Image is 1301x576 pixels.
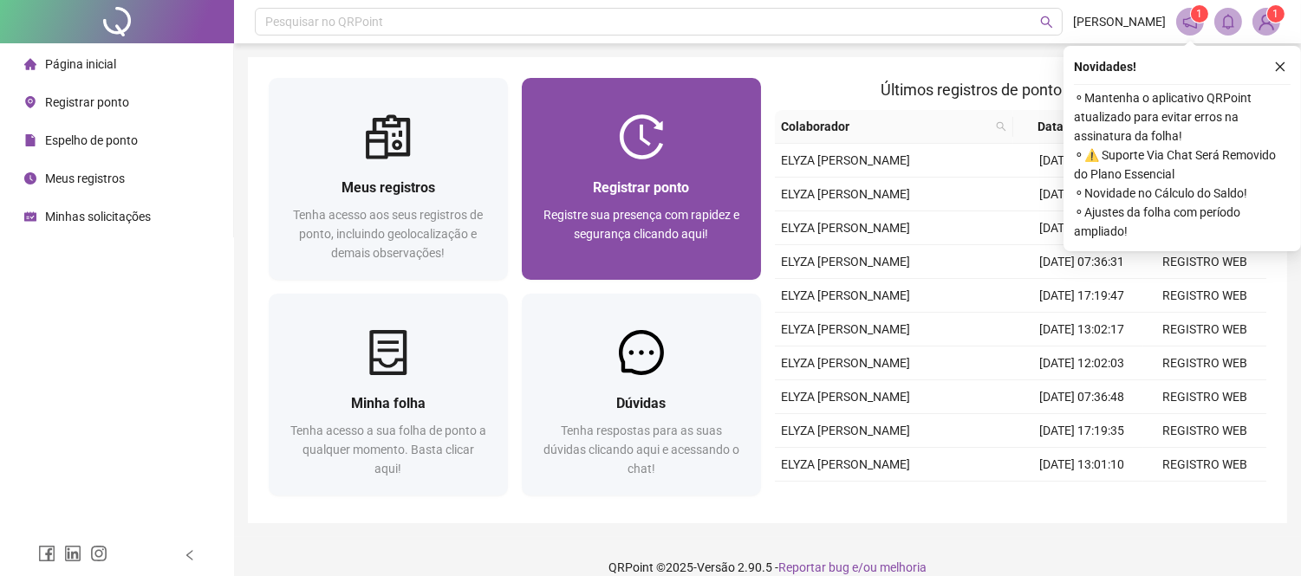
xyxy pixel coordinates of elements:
td: [DATE] 17:18:04 [1020,144,1143,178]
span: home [24,58,36,70]
td: REGISTRO WEB [1143,245,1266,279]
td: REGISTRO WEB [1143,414,1266,448]
td: [DATE] 07:36:31 [1020,245,1143,279]
span: search [1040,16,1053,29]
sup: Atualize o seu contato no menu Meus Dados [1267,5,1285,23]
span: ELYZA [PERSON_NAME] [782,187,911,201]
span: facebook [38,545,55,562]
span: search [992,113,1010,139]
span: close [1274,61,1286,73]
td: [DATE] 12:03:46 [1020,211,1143,245]
td: [DATE] 13:03:07 [1020,178,1143,211]
td: REGISTRO WEB [1143,448,1266,482]
span: Versão [697,560,735,574]
span: 1 [1273,8,1279,20]
span: search [996,121,1006,132]
span: environment [24,96,36,108]
span: ELYZA [PERSON_NAME] [782,356,911,370]
td: REGISTRO WEB [1143,279,1266,313]
a: Registrar pontoRegistre sua presença com rapidez e segurança clicando aqui! [522,78,761,280]
span: linkedin [64,545,81,562]
td: [DATE] 07:36:48 [1020,380,1143,414]
sup: 1 [1191,5,1208,23]
td: [DATE] 12:02:03 [1020,346,1143,380]
a: Minha folhaTenha acesso a sua folha de ponto a qualquer momento. Basta clicar aqui! [269,294,508,495]
span: Tenha respostas para as suas dúvidas clicando aqui e acessando o chat! [543,424,739,476]
span: left [184,549,196,561]
span: Data/Hora [1020,117,1112,136]
td: [DATE] 17:19:35 [1020,414,1143,448]
span: Registrar ponto [593,179,689,196]
span: instagram [90,545,107,562]
span: Minhas solicitações [45,210,151,223]
span: ELYZA [PERSON_NAME] [782,153,911,167]
span: notification [1182,14,1198,29]
span: Reportar bug e/ou melhoria [778,560,927,574]
td: [DATE] 13:01:10 [1020,448,1143,482]
span: ⚬ ⚠️ Suporte Via Chat Será Removido do Plano Essencial [1074,146,1291,184]
span: ELYZA [PERSON_NAME] [782,424,911,437]
td: [DATE] 12:01:34 [1020,482,1143,515]
span: Espelho de ponto [45,133,138,147]
td: REGISTRO WEB [1143,380,1266,414]
a: DúvidasTenha respostas para as suas dúvidas clicando aqui e acessando o chat! [522,294,761,495]
span: Registre sua presença com rapidez e segurança clicando aqui! [543,208,739,241]
span: ELYZA [PERSON_NAME] [782,390,911,404]
span: file [24,134,36,146]
span: bell [1220,14,1236,29]
span: ELYZA [PERSON_NAME] [782,255,911,269]
span: Colaborador [782,117,989,136]
td: [DATE] 13:02:17 [1020,313,1143,346]
span: clock-circle [24,172,36,184]
td: [DATE] 17:19:47 [1020,279,1143,313]
span: Tenha acesso aos seus registros de ponto, incluindo geolocalização e demais observações! [293,208,483,260]
span: ⚬ Mantenha o aplicativo QRPoint atualizado para evitar erros na assinatura da folha! [1074,88,1291,146]
span: ELYZA [PERSON_NAME] [782,221,911,235]
td: REGISTRO WEB [1143,346,1266,380]
span: Tenha acesso a sua folha de ponto a qualquer momento. Basta clicar aqui! [290,424,486,476]
a: Meus registrosTenha acesso aos seus registros de ponto, incluindo geolocalização e demais observa... [269,78,508,280]
span: Dúvidas [616,395,666,411]
td: REGISTRO WEB [1143,482,1266,515]
span: Últimos registros de ponto sincronizados [881,81,1161,99]
img: 88946 [1253,9,1279,35]
span: Meus registros [45,172,125,185]
span: 1 [1197,8,1203,20]
span: [PERSON_NAME] [1073,12,1166,31]
span: ⚬ Novidade no Cálculo do Saldo! [1074,184,1291,203]
span: Minha folha [351,395,426,411]
span: ELYZA [PERSON_NAME] [782,288,911,302]
td: REGISTRO WEB [1143,313,1266,346]
span: Meus registros [342,179,435,196]
th: Data/Hora [1013,110,1133,144]
span: Registrar ponto [45,95,129,109]
span: schedule [24,210,36,223]
span: ELYZA [PERSON_NAME] [782,457,911,471]
span: Página inicial [45,57,116,71]
span: ELYZA [PERSON_NAME] [782,322,911,336]
span: ⚬ Ajustes da folha com período ampliado! [1074,203,1291,241]
span: Novidades ! [1074,57,1136,76]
